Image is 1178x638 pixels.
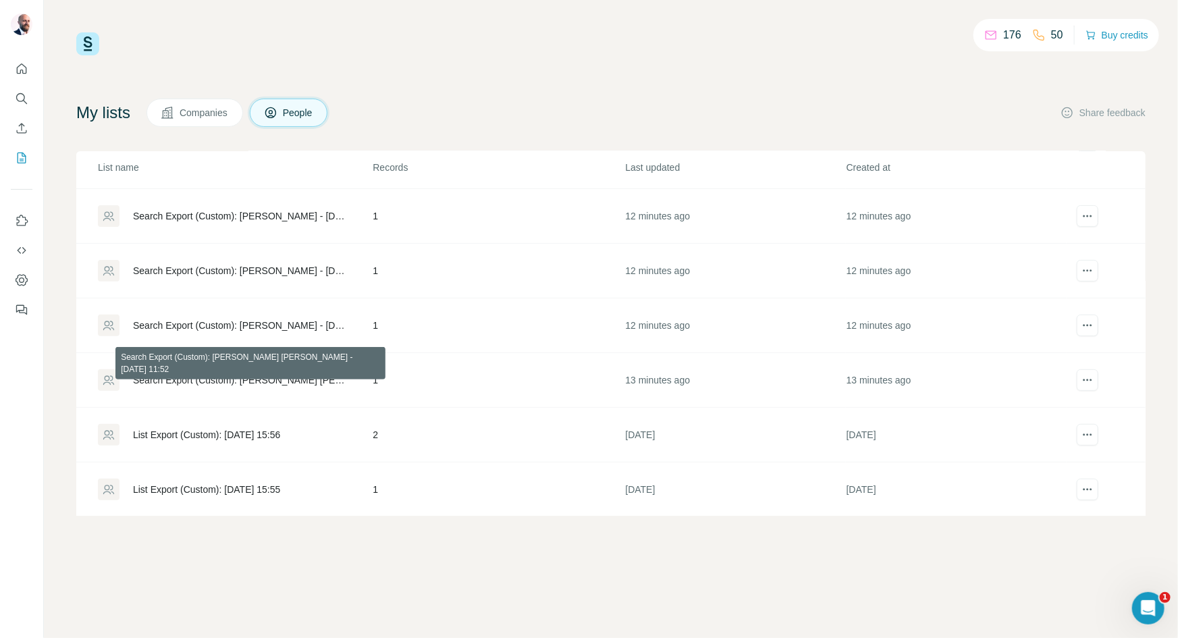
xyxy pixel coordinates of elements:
[1077,369,1098,391] button: actions
[846,462,1067,517] td: [DATE]
[11,14,32,35] img: Avatar
[1077,479,1098,500] button: actions
[1051,27,1063,43] p: 50
[846,408,1067,462] td: [DATE]
[624,298,845,353] td: 12 minutes ago
[846,244,1067,298] td: 12 minutes ago
[133,373,350,387] div: Search Export (Custom): [PERSON_NAME] [PERSON_NAME] - [DATE] 11:52
[11,298,32,322] button: Feedback
[372,244,624,298] td: 1
[1077,315,1098,336] button: actions
[180,106,229,119] span: Companies
[133,209,350,223] div: Search Export (Custom): [PERSON_NAME] - [DATE] 11:53
[76,102,130,124] h4: My lists
[372,408,624,462] td: 2
[1132,592,1164,624] iframe: Intercom live chat
[624,462,845,517] td: [DATE]
[624,189,845,244] td: 12 minutes ago
[283,106,314,119] span: People
[11,116,32,140] button: Enrich CSV
[846,353,1067,408] td: 13 minutes ago
[11,146,32,170] button: My lists
[11,268,32,292] button: Dashboard
[11,238,32,263] button: Use Surfe API
[98,161,371,174] p: List name
[1077,205,1098,227] button: actions
[625,161,845,174] p: Last updated
[846,298,1067,353] td: 12 minutes ago
[372,353,624,408] td: 1
[1003,27,1021,43] p: 176
[624,244,845,298] td: 12 minutes ago
[133,483,280,496] div: List Export (Custom): [DATE] 15:55
[372,462,624,517] td: 1
[846,189,1067,244] td: 12 minutes ago
[372,189,624,244] td: 1
[11,57,32,81] button: Quick start
[76,32,99,55] img: Surfe Logo
[133,319,350,332] div: Search Export (Custom): [PERSON_NAME] - [DATE] 11:53
[1077,424,1098,446] button: actions
[624,353,845,408] td: 13 minutes ago
[624,408,845,462] td: [DATE]
[1061,106,1146,119] button: Share feedback
[1077,260,1098,282] button: actions
[1086,26,1148,45] button: Buy credits
[372,298,624,353] td: 1
[11,209,32,233] button: Use Surfe on LinkedIn
[133,264,350,277] div: Search Export (Custom): [PERSON_NAME] - [DATE] 11:53
[11,86,32,111] button: Search
[1160,592,1171,603] span: 1
[847,161,1066,174] p: Created at
[373,161,624,174] p: Records
[133,428,280,442] div: List Export (Custom): [DATE] 15:56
